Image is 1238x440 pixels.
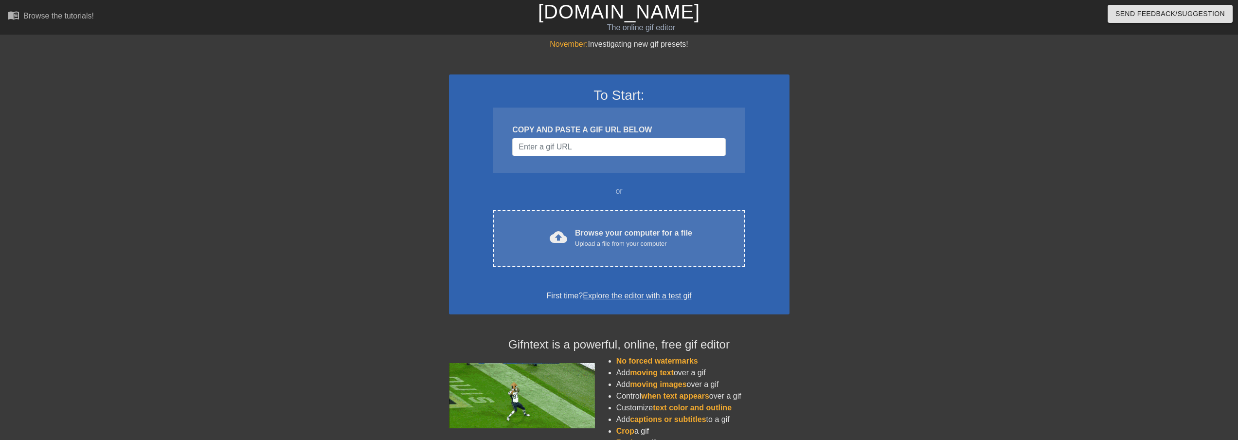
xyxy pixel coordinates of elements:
[1108,5,1233,23] button: Send Feedback/Suggestion
[575,227,692,249] div: Browse your computer for a file
[8,9,94,24] a: Browse the tutorials!
[616,367,789,379] li: Add over a gif
[474,185,764,197] div: or
[449,338,789,352] h4: Gifntext is a powerful, online, free gif editor
[616,379,789,390] li: Add over a gif
[630,368,674,377] span: moving text
[616,357,698,365] span: No forced watermarks
[449,363,595,428] img: football_small.gif
[630,415,706,423] span: captions or subtitles
[583,292,691,300] a: Explore the editor with a test gif
[512,138,725,156] input: Username
[641,392,709,400] span: when text appears
[616,402,789,414] li: Customize
[449,38,789,50] div: Investigating new gif presets!
[462,290,777,302] div: First time?
[653,403,732,412] span: text color and outline
[462,87,777,104] h3: To Start:
[550,40,588,48] span: November:
[538,1,700,22] a: [DOMAIN_NAME]
[8,9,19,21] span: menu_book
[630,380,686,388] span: moving images
[1115,8,1225,20] span: Send Feedback/Suggestion
[616,427,634,435] span: Crop
[23,12,94,20] div: Browse the tutorials!
[512,124,725,136] div: COPY AND PASTE A GIF URL BELOW
[616,425,789,437] li: a gif
[616,390,789,402] li: Control over a gif
[575,239,692,249] div: Upload a file from your computer
[417,22,864,34] div: The online gif editor
[550,228,567,246] span: cloud_upload
[616,414,789,425] li: Add to a gif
